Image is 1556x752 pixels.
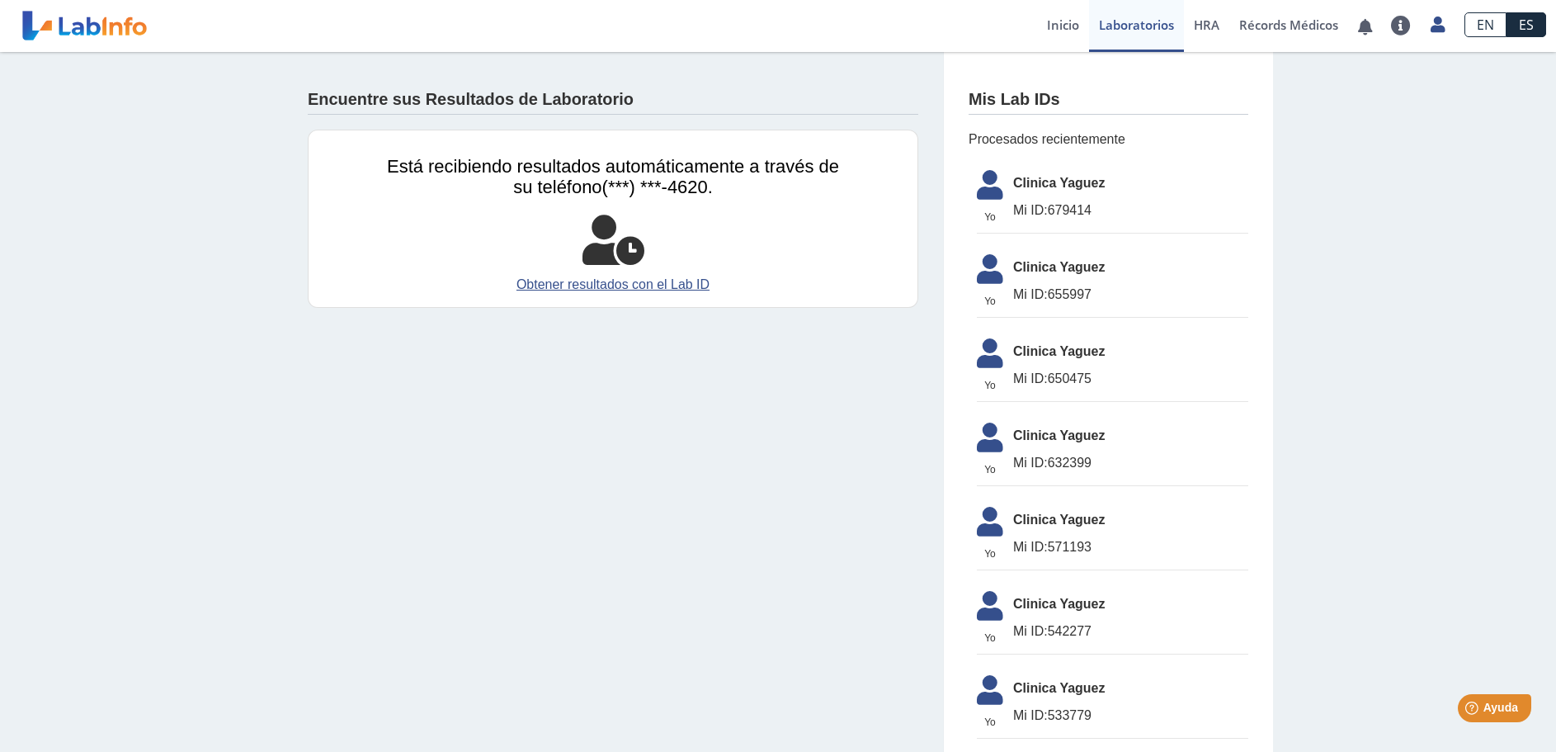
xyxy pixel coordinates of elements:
span: Mi ID: [1013,624,1048,638]
span: Mi ID: [1013,203,1048,217]
span: Yo [967,462,1013,477]
span: Yo [967,210,1013,225]
span: 650475 [1013,369,1248,389]
span: 542277 [1013,622,1248,641]
h4: Encuentre sus Resultados de Laboratorio [308,90,634,110]
span: Mi ID: [1013,540,1048,554]
span: Clinica Yaguez [1013,258,1248,277]
span: Mi ID: [1013,371,1048,385]
span: Mi ID: [1013,708,1048,722]
a: ES [1506,12,1546,37]
span: Clinica Yaguez [1013,426,1248,446]
span: Yo [967,378,1013,393]
span: 533779 [1013,706,1248,726]
span: 632399 [1013,453,1248,473]
span: Mi ID: [1013,456,1048,470]
span: Clinica Yaguez [1013,173,1248,193]
span: Clinica Yaguez [1013,510,1248,530]
span: 571193 [1013,537,1248,557]
span: 655997 [1013,285,1248,305]
a: EN [1464,12,1506,37]
span: Mi ID: [1013,287,1048,301]
span: Está recibiendo resultados automáticamente a través de su teléfono [387,156,839,197]
span: Clinica Yaguez [1013,594,1248,614]
span: Procesados recientemente [969,130,1248,149]
span: Yo [967,294,1013,309]
span: Yo [967,546,1013,561]
span: Clinica Yaguez [1013,679,1248,698]
span: HRA [1194,17,1219,33]
a: Obtener resultados con el Lab ID [387,275,839,295]
h4: Mis Lab IDs [969,90,1060,110]
span: Clinica Yaguez [1013,342,1248,362]
span: Yo [967,631,1013,646]
span: Yo [967,715,1013,730]
span: 679414 [1013,201,1248,220]
iframe: Help widget launcher [1409,688,1538,734]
